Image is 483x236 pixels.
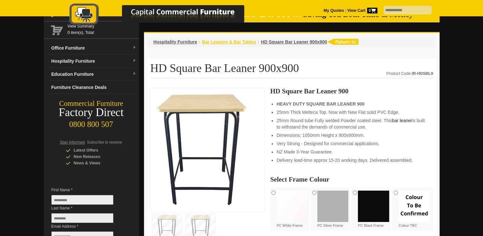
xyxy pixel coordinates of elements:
strong: View Cart [347,8,377,13]
a: Hospitality Furniture [154,39,197,44]
img: return to [327,39,358,45]
div: 0800 800 507 [44,117,139,129]
span: Email Address * [51,223,123,230]
div: Commercial Furniture [44,99,139,108]
div: Factory Direct [44,108,139,117]
li: 25mm Round tube Fully welded Powder coated steel. This is built to withstand the demands of comme... [276,117,426,130]
strong: HEAVY DUTY SQUARE BAR LEANER 900 [276,101,364,106]
li: › [258,39,259,45]
img: Capital Commercial Furniture Logo [52,3,275,27]
img: dropdown [132,46,136,50]
a: Capital Commercial Furniture Logo [52,3,275,28]
div: New Releases [66,153,126,160]
img: PC White Frame [276,191,308,222]
a: Hospitality Furnituredropdown [49,55,139,68]
input: Last Name * [51,213,113,223]
div: News & Views [66,160,126,166]
span: 0 [367,8,377,13]
li: Dimensions: 1050mm Height x 900x900mm. [276,132,426,138]
label: PC White Frame [276,191,308,228]
img: PC Black Frame [358,191,389,222]
strong: IR-HDSBL9 [412,71,433,76]
img: dropdown [132,72,136,76]
h1: HD Square Bar Leaner 900x900 [150,62,433,78]
li: NZ Made 3-Year Guarantee. [276,149,426,155]
li: › [199,39,200,45]
a: bar leaner [392,118,412,123]
a: Bar Leaners & Bar Tables [202,39,256,44]
div: Product Code: [386,70,433,77]
li: 25mm Thick Melteca Top. Now with New Flat solid PVC Edge. [276,109,426,115]
span: Subscribe to receive: [87,140,123,145]
label: Colour TBC [399,191,430,228]
span: Stay Informed [60,140,85,145]
img: dropdown [132,59,136,63]
li: Delivery lead-time approx 15-20 working days. Delivered assembled. [276,157,426,163]
span: First Name * [51,187,123,193]
div: Latest Offers [66,147,126,153]
span: Last Name * [51,205,123,211]
img: HD Square Bar Leaner 900x900 [154,91,250,207]
a: Office Furnituredropdown [49,42,139,55]
a: View Cart0 [346,8,377,13]
a: My Quotes [324,8,344,13]
label: PC Silver Frame [317,191,349,228]
img: Colour TBC [399,191,430,222]
label: PC Black Frame [358,191,389,228]
h3: HD Square Bar Leaner 900 [270,88,433,94]
a: Furniture Clearance Deals [49,81,139,94]
img: PC Silver Frame [317,191,349,222]
input: First Name * [51,195,113,205]
a: Education Furnituredropdown [49,68,139,81]
li: Very Strong - Designed for commercial applications. [276,140,426,147]
a: HD Square Bar Leaner 900x900 [261,39,327,44]
h2: Select Frame Colour [270,176,433,183]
